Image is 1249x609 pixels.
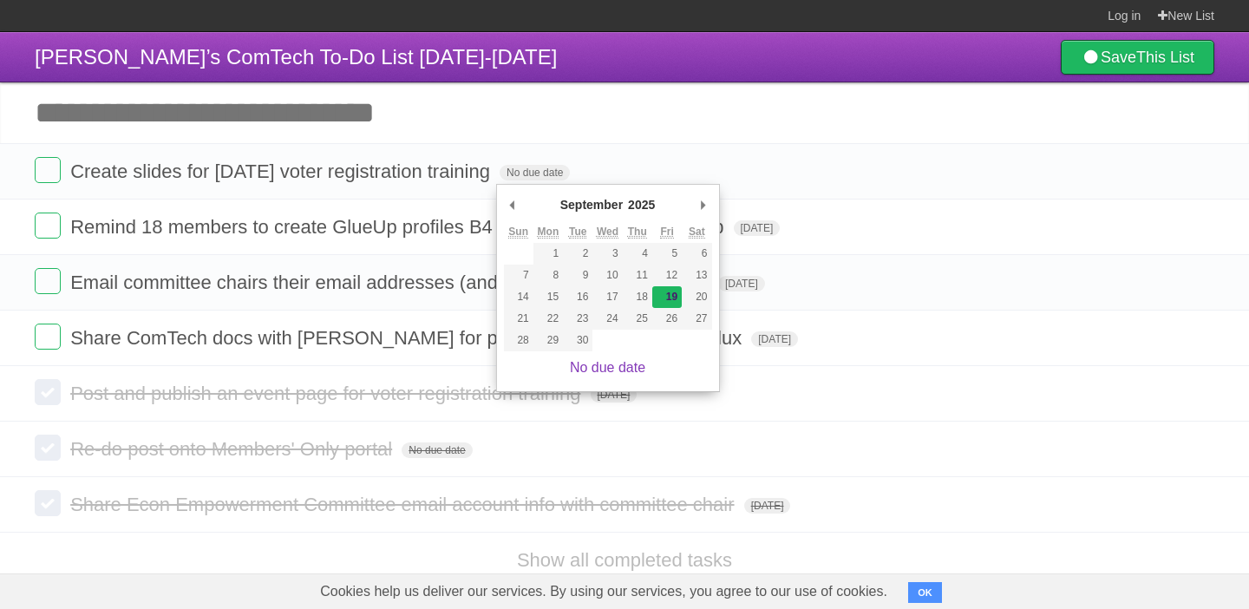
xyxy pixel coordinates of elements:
[533,243,563,265] button: 1
[591,387,638,403] span: [DATE]
[70,216,728,238] span: Remind 18 members to create GlueUp profiles B4 paying dues; use HitEmUp
[1136,49,1194,66] b: This List
[563,286,592,308] button: 16
[35,435,61,461] label: Done
[660,226,673,239] abbr: Friday
[689,226,705,239] abbr: Saturday
[35,45,557,69] span: [PERSON_NAME]’s ComTech To-Do List [DATE]-[DATE]
[623,243,652,265] button: 4
[744,498,791,514] span: [DATE]
[592,286,622,308] button: 17
[682,308,711,330] button: 27
[628,226,647,239] abbr: Thursday
[751,331,798,347] span: [DATE]
[533,286,563,308] button: 15
[35,213,61,239] label: Done
[623,308,652,330] button: 25
[682,243,711,265] button: 6
[35,490,61,516] label: Done
[597,226,618,239] abbr: Wednesday
[569,226,586,239] abbr: Tuesday
[682,286,711,308] button: 20
[1061,40,1214,75] a: SaveThis List
[35,379,61,405] label: Done
[718,276,765,291] span: [DATE]
[734,220,781,236] span: [DATE]
[563,308,592,330] button: 23
[558,192,625,218] div: September
[682,265,711,286] button: 13
[504,308,533,330] button: 21
[652,243,682,265] button: 5
[402,442,472,458] span: No due date
[70,160,494,182] span: Create slides for [DATE] voter registration training
[592,243,622,265] button: 3
[504,265,533,286] button: 7
[592,265,622,286] button: 10
[623,286,652,308] button: 18
[563,330,592,351] button: 30
[517,549,732,571] a: Show all completed tasks
[35,157,61,183] label: Done
[35,324,61,350] label: Done
[625,192,657,218] div: 2025
[70,438,396,460] span: Re-do post onto Members' Only portal
[563,265,592,286] button: 9
[570,360,645,375] a: No due date
[303,574,905,609] span: Cookies help us deliver our services. By using our services, you agree to our use of cookies.
[504,286,533,308] button: 14
[70,272,713,293] span: Email committee chairs their email addresses (and offer to help them log in)
[35,268,61,294] label: Done
[538,226,559,239] abbr: Monday
[652,308,682,330] button: 26
[70,327,746,349] span: Share ComTech docs with [PERSON_NAME] for policies and procedures redux
[908,582,942,603] button: OK
[504,192,521,218] button: Previous Month
[533,330,563,351] button: 29
[533,265,563,286] button: 8
[508,226,528,239] abbr: Sunday
[652,265,682,286] button: 12
[563,243,592,265] button: 2
[500,165,570,180] span: No due date
[504,330,533,351] button: 28
[695,192,712,218] button: Next Month
[533,308,563,330] button: 22
[592,308,622,330] button: 24
[70,383,585,404] span: Post and publish an event page for voter registration training
[623,265,652,286] button: 11
[652,286,682,308] button: 19
[70,494,738,515] span: Share Econ Empowerment Committee email account info with committee chair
